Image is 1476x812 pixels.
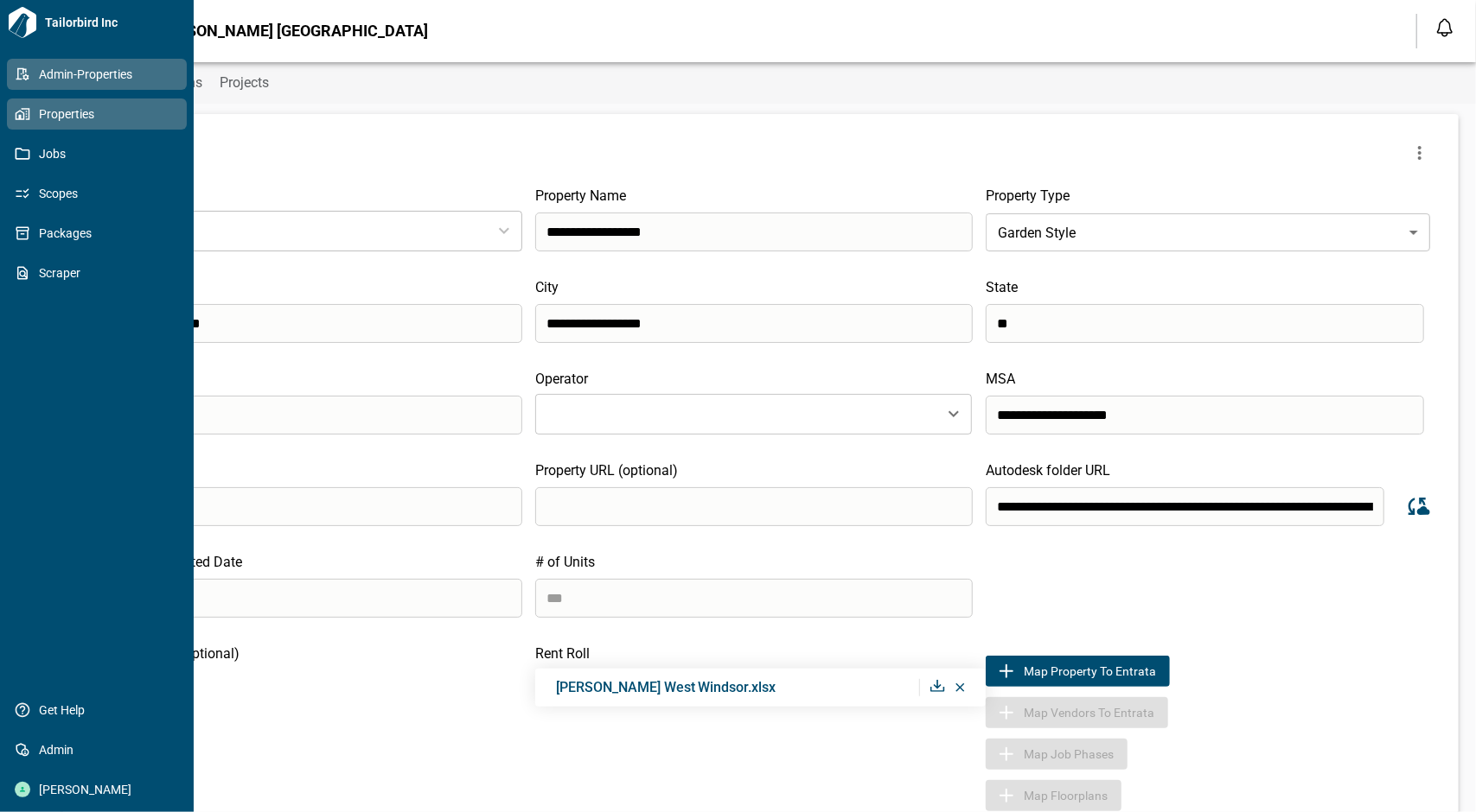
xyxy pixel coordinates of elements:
[38,14,187,31] span: Tailorbird Inc
[535,187,626,204] span: Property Name
[942,402,966,426] button: Open
[986,304,1424,343] input: search
[30,264,170,282] span: Scraper
[986,396,1424,435] input: search
[535,213,974,251] input: search
[986,487,1384,526] input: search
[535,371,588,387] span: Operator
[30,66,170,83] span: Admin-Properties
[986,371,1015,387] span: MSA
[986,656,1170,687] button: Map to EntrataMap Property to Entrata
[62,22,428,40] span: Avalon Bay - [PERSON_NAME] [GEOGRAPHIC_DATA]
[220,74,269,92] span: Projects
[30,185,170,202] span: Scopes
[7,178,187,209] a: Scopes
[7,218,187,249] a: Packages
[30,701,170,719] span: Get Help
[30,225,170,242] span: Packages
[7,98,187,130] a: Properties
[30,105,170,123] span: Properties
[30,781,170,798] span: [PERSON_NAME]
[535,304,974,343] input: search
[84,487,522,526] input: search
[996,661,1017,682] img: Map to Entrata
[1431,14,1459,41] button: Open notification feed
[986,187,1070,204] span: Property Type
[986,279,1018,295] span: State
[556,679,776,695] span: [PERSON_NAME] West Windsor.xlsx
[535,279,559,295] span: City
[45,62,1476,104] div: base tabs
[30,741,170,758] span: Admin
[1403,136,1437,170] button: more
[84,396,522,435] input: search
[535,462,678,479] span: Property URL (optional)
[986,208,1430,257] div: Garden Style
[535,645,590,662] span: Rent Roll
[1397,486,1437,526] button: Sync data from Autodesk
[986,462,1110,479] span: Autodesk folder URL
[535,554,595,570] span: # of Units
[84,579,522,618] input: search
[535,487,974,526] input: search
[7,734,187,765] a: Admin
[7,138,187,169] a: Jobs
[7,257,187,289] a: Scraper
[30,145,170,162] span: Jobs
[7,59,187,90] a: Admin-Properties
[84,304,522,343] input: search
